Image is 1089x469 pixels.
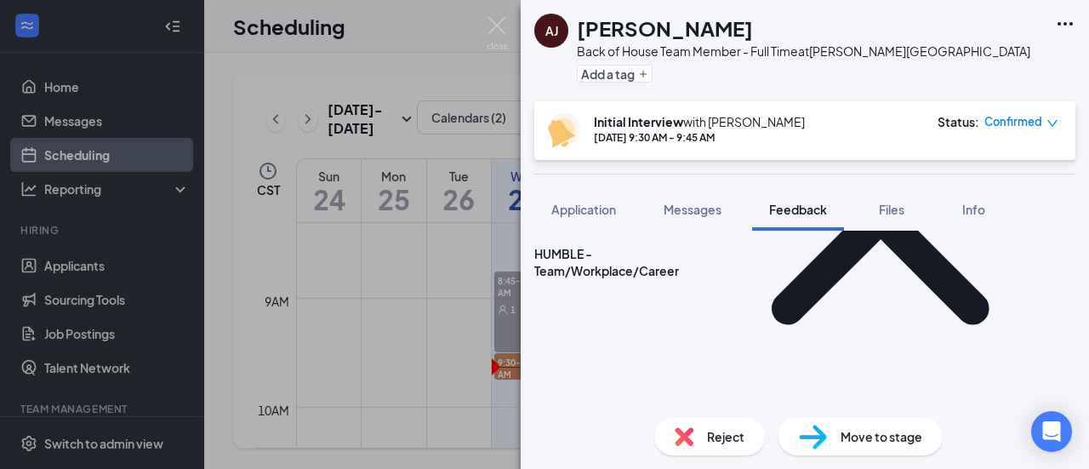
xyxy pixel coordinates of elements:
[534,245,681,279] div: HUMBLE - Team/Workplace/Career
[685,66,1075,457] svg: ChevronUp
[769,202,827,217] span: Feedback
[594,113,805,130] div: with [PERSON_NAME]
[841,427,922,446] span: Move to stage
[594,130,805,145] div: [DATE] 9:30 AM - 9:45 AM
[638,69,648,79] svg: Plus
[577,43,1030,60] div: Back of House Team Member - Full Time at [PERSON_NAME][GEOGRAPHIC_DATA]
[545,22,558,39] div: AJ
[664,202,721,217] span: Messages
[1046,117,1058,129] span: down
[551,202,616,217] span: Application
[577,65,653,83] button: PlusAdd a tag
[707,427,744,446] span: Reject
[594,114,683,129] b: Initial Interview
[1031,411,1072,452] div: Open Intercom Messenger
[938,113,979,130] div: Status :
[962,202,985,217] span: Info
[984,113,1042,130] span: Confirmed
[1055,14,1075,34] svg: Ellipses
[577,14,753,43] h1: [PERSON_NAME]
[879,202,904,217] span: Files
